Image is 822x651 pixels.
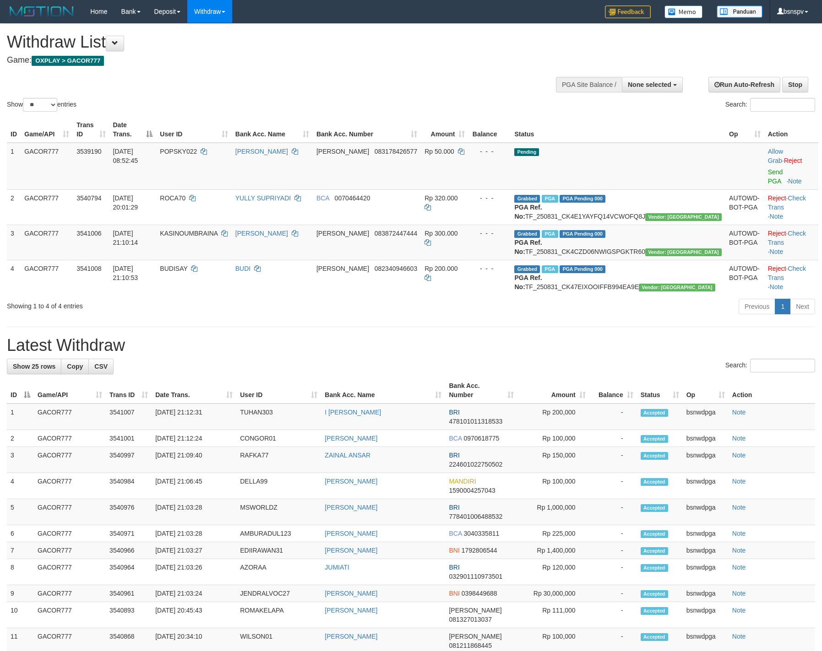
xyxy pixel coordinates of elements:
a: [PERSON_NAME] [235,230,288,237]
label: Search: [725,359,815,372]
span: Copy 224601022750502 to clipboard [449,461,502,468]
h4: Game: [7,56,539,65]
td: GACOR777 [34,525,106,542]
th: User ID: activate to sort column ascending [236,377,321,404]
a: Check Trans [768,265,806,281]
a: Allow Grab [768,148,783,164]
td: TF_250831_CK4CZD06NWIGSPGKTR60 [511,225,725,260]
span: Copy 032901110973501 to clipboard [449,573,502,580]
div: - - - [472,229,507,238]
a: Note [732,590,746,597]
a: Note [732,633,746,640]
span: [PERSON_NAME] [316,230,369,237]
td: [DATE] 21:03:24 [152,585,236,602]
b: PGA Ref. No: [514,204,542,220]
input: Search: [750,98,815,112]
td: Rp 120,000 [517,559,589,585]
td: GACOR777 [34,499,106,525]
td: Rp 225,000 [517,525,589,542]
td: AMBURADUL123 [236,525,321,542]
td: - [589,404,637,430]
span: KASINOUMBRAINA [160,230,218,237]
span: PGA Pending [560,230,605,238]
div: Showing 1 to 4 of 4 entries [7,298,336,311]
span: [PERSON_NAME] [449,607,501,614]
span: Accepted [641,435,668,443]
td: Rp 1,000,000 [517,499,589,525]
td: bsnwdpga [683,473,729,499]
div: - - - [472,147,507,156]
span: Copy 0070464420 to clipboard [335,194,370,202]
td: GACOR777 [34,585,106,602]
td: 3540961 [106,585,152,602]
th: Op: activate to sort column ascending [725,117,764,143]
td: GACOR777 [34,559,106,585]
td: - [589,430,637,447]
td: [DATE] 21:09:40 [152,447,236,473]
td: GACOR777 [34,473,106,499]
td: [DATE] 21:03:27 [152,542,236,559]
th: Bank Acc. Name: activate to sort column ascending [321,377,445,404]
a: [PERSON_NAME] [235,148,288,155]
span: Copy 081327013037 to clipboard [449,616,491,623]
td: ROMAKELAPA [236,602,321,628]
a: YULLY SUPRIYADI [235,194,291,202]
td: Rp 1,400,000 [517,542,589,559]
td: DELLA99 [236,473,321,499]
th: Op: activate to sort column ascending [683,377,729,404]
span: Accepted [641,590,668,598]
td: MSWORLDZ [236,499,321,525]
a: Note [732,530,746,537]
td: - [589,585,637,602]
a: Previous [739,299,775,314]
span: BRI [449,452,459,459]
th: Action [729,377,815,404]
span: 3539190 [76,148,102,155]
td: bsnwdpga [683,499,729,525]
a: Reject [768,265,786,272]
td: · · [764,225,818,260]
span: Accepted [641,633,668,641]
td: Rp 111,000 [517,602,589,628]
span: Rp 50.000 [425,148,454,155]
td: 7 [7,542,34,559]
a: JUMIATI [325,564,349,571]
span: [PERSON_NAME] [316,148,369,155]
td: 2 [7,430,34,447]
td: · · [764,189,818,225]
td: 3540966 [106,542,152,559]
td: 4 [7,473,34,499]
span: Marked by bsnwdpga [542,265,558,273]
td: 3540893 [106,602,152,628]
span: Accepted [641,607,668,615]
td: GACOR777 [34,542,106,559]
span: BNI [449,590,459,597]
td: 1 [7,143,21,190]
button: None selected [622,77,683,92]
th: Bank Acc. Number: activate to sort column ascending [445,377,517,404]
span: Accepted [641,547,668,555]
td: bsnwdpga [683,430,729,447]
span: Copy [67,363,83,370]
td: 4 [7,260,21,295]
a: Note [732,504,746,511]
td: TUHAN303 [236,404,321,430]
th: Balance [468,117,511,143]
td: - [589,499,637,525]
td: - [589,473,637,499]
td: [DATE] 21:12:31 [152,404,236,430]
td: 9 [7,585,34,602]
span: Copy 081211868445 to clipboard [449,642,491,649]
span: Accepted [641,504,668,512]
td: 3540964 [106,559,152,585]
label: Show entries [7,98,76,112]
td: AUTOWD-BOT-PGA [725,189,764,225]
td: 3540984 [106,473,152,499]
select: Showentries [23,98,57,112]
td: 3540976 [106,499,152,525]
span: BRI [449,504,459,511]
th: Date Trans.: activate to sort column descending [109,117,157,143]
td: bsnwdpga [683,602,729,628]
span: Rp 300.000 [425,230,457,237]
th: Trans ID: activate to sort column ascending [73,117,109,143]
